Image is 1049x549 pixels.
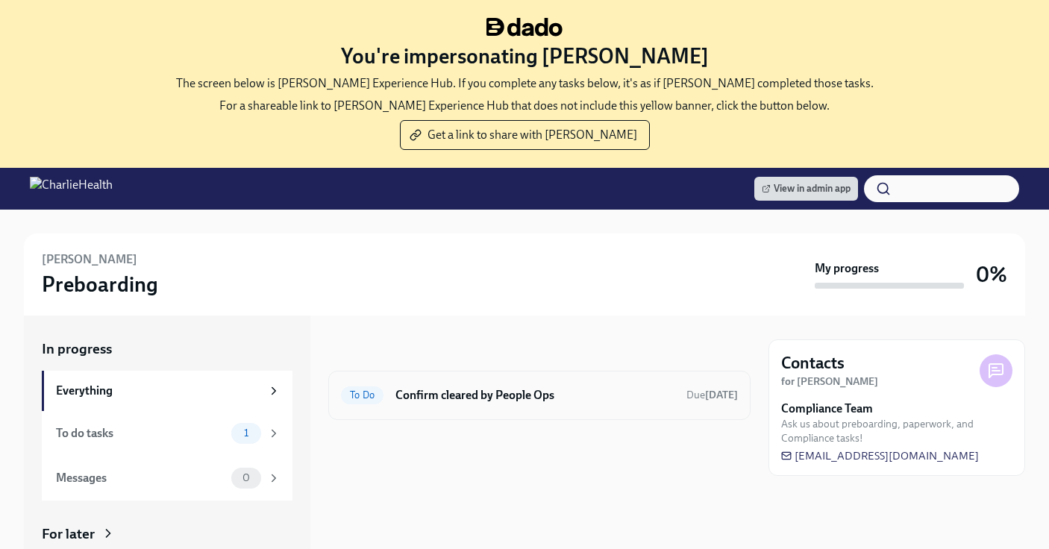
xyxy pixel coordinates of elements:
[42,371,292,411] a: Everything
[30,177,113,201] img: CharlieHealth
[400,120,650,150] button: Get a link to share with [PERSON_NAME]
[56,470,225,486] div: Messages
[42,271,158,298] h3: Preboarding
[781,448,979,463] a: [EMAIL_ADDRESS][DOMAIN_NAME]
[42,456,292,501] a: Messages0
[686,388,738,402] span: October 2nd, 2025 09:00
[42,524,95,544] div: For later
[235,427,257,439] span: 1
[56,425,225,442] div: To do tasks
[42,339,292,359] a: In progress
[341,389,383,401] span: To Do
[781,417,1012,445] span: Ask us about preboarding, paperwork, and Compliance tasks!
[42,524,292,544] a: For later
[395,387,674,404] h6: Confirm cleared by People Ops
[42,411,292,456] a: To do tasks1
[176,75,874,92] p: The screen below is [PERSON_NAME] Experience Hub. If you complete any tasks below, it's as if [PE...
[42,251,137,268] h6: [PERSON_NAME]
[56,383,261,399] div: Everything
[976,261,1007,288] h3: 0%
[781,375,878,388] strong: for [PERSON_NAME]
[781,352,845,374] h4: Contacts
[219,98,830,114] p: For a shareable link to [PERSON_NAME] Experience Hub that does not include this yellow banner, cl...
[686,389,738,401] span: Due
[815,260,879,277] strong: My progress
[234,472,259,483] span: 0
[328,339,398,359] div: In progress
[413,128,637,142] span: Get a link to share with [PERSON_NAME]
[705,389,738,401] strong: [DATE]
[781,401,873,417] strong: Compliance Team
[341,43,709,69] h3: You're impersonating [PERSON_NAME]
[486,18,563,37] img: dado
[762,181,851,196] span: View in admin app
[754,177,858,201] a: View in admin app
[341,383,738,407] a: To DoConfirm cleared by People OpsDue[DATE]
